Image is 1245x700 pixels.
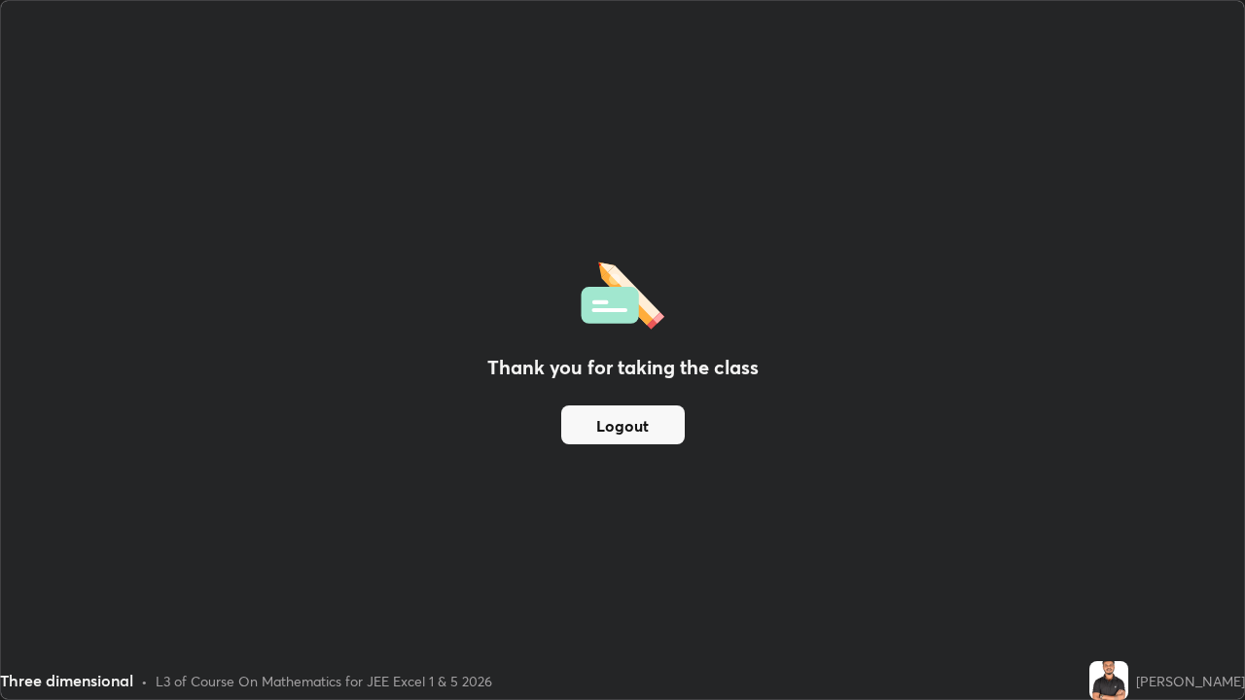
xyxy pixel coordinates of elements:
img: 8a5640520d1649759a523a16a6c3a527.jpg [1089,661,1128,700]
div: [PERSON_NAME] [1136,671,1245,691]
div: • [141,671,148,691]
img: offlineFeedback.1438e8b3.svg [581,256,664,330]
button: Logout [561,405,685,444]
div: L3 of Course On Mathematics for JEE Excel 1 & 5 2026 [156,671,492,691]
h2: Thank you for taking the class [487,353,759,382]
